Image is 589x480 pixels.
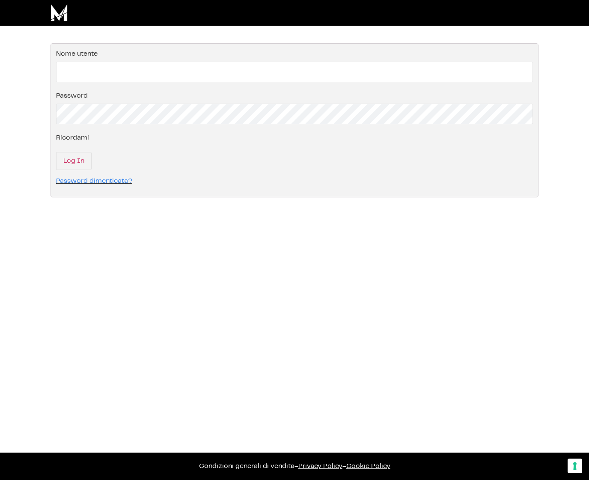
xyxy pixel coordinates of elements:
[56,51,98,57] label: Nome utente
[56,178,132,184] a: Password dimenticata?
[298,463,342,469] a: Privacy Policy
[9,461,580,471] p: – –
[7,447,33,472] iframe: Customerly Messenger Launcher
[56,62,533,82] input: Nome utente
[346,463,390,469] span: Cookie Policy
[56,152,92,170] input: Log In
[199,463,294,469] a: Condizioni generali di vendita
[56,134,89,141] label: Ricordami
[568,459,582,473] button: Le tue preferenze relative al consenso per le tecnologie di tracciamento
[56,92,88,99] label: Password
